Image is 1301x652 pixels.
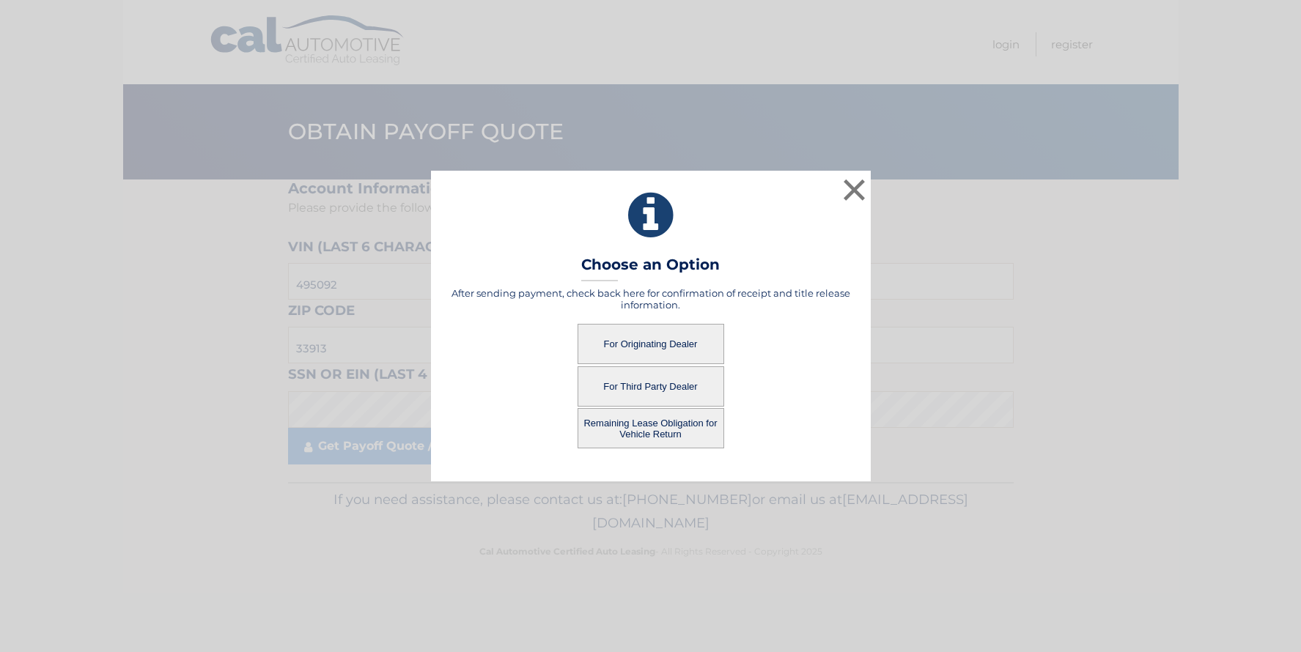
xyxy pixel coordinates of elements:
[581,256,720,281] h3: Choose an Option
[578,324,724,364] button: For Originating Dealer
[449,287,852,311] h5: After sending payment, check back here for confirmation of receipt and title release information.
[578,366,724,407] button: For Third Party Dealer
[578,408,724,448] button: Remaining Lease Obligation for Vehicle Return
[840,175,869,204] button: ×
